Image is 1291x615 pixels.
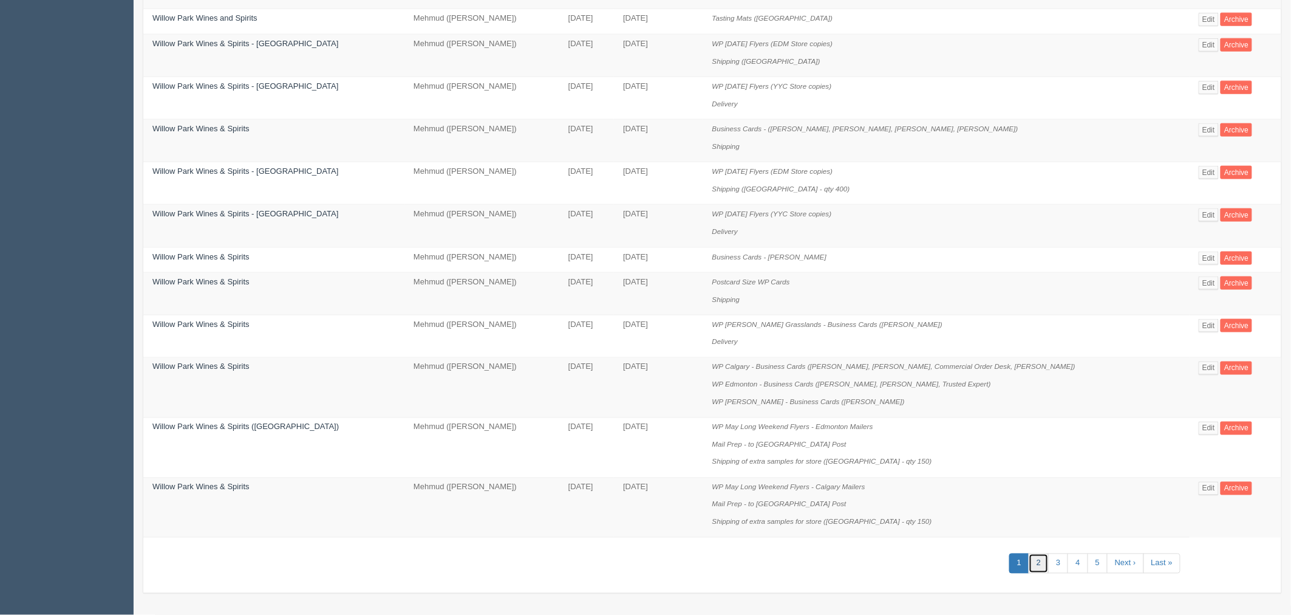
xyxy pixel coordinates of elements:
a: Willow Park Wines & Spirits ([GEOGRAPHIC_DATA]) [152,422,339,431]
td: Mehmud ([PERSON_NAME]) [404,315,559,358]
a: 1 [1009,554,1029,574]
td: Mehmud ([PERSON_NAME]) [404,247,559,273]
a: Archive [1221,123,1252,137]
i: Delivery [712,100,738,108]
i: WP Calgary - Business Cards ([PERSON_NAME], [PERSON_NAME], Commercial Order Desk, [PERSON_NAME]) [712,363,1075,371]
td: [DATE] [559,418,614,478]
td: [DATE] [614,162,703,205]
td: Mehmud ([PERSON_NAME]) [404,418,559,478]
td: [DATE] [614,205,703,247]
a: Willow Park Wines & Spirits - [GEOGRAPHIC_DATA] [152,81,339,91]
a: Willow Park Wines & Spirits - [GEOGRAPHIC_DATA] [152,39,339,48]
i: Mail Prep - to [GEOGRAPHIC_DATA] Post [712,441,846,448]
td: [DATE] [614,273,703,315]
a: Edit [1199,38,1219,52]
td: [DATE] [559,273,614,315]
td: [DATE] [614,77,703,120]
td: [DATE] [614,418,703,478]
td: [DATE] [614,358,703,418]
a: Willow Park Wines and Spirits [152,13,257,22]
i: WP [PERSON_NAME] - Business Cards ([PERSON_NAME]) [712,398,905,406]
a: Edit [1199,252,1219,265]
td: [DATE] [614,120,703,162]
a: Archive [1221,252,1252,265]
a: Edit [1199,362,1219,375]
a: Willow Park Wines & Spirits [152,277,250,286]
i: Shipping ([GEOGRAPHIC_DATA] - qty 400) [712,185,850,193]
a: Next › [1107,554,1144,574]
td: [DATE] [559,358,614,418]
a: Archive [1221,208,1252,222]
a: Edit [1199,81,1219,94]
td: [DATE] [559,315,614,358]
i: Shipping of extra samples for store ([GEOGRAPHIC_DATA] - qty 150) [712,518,932,526]
a: Willow Park Wines & Spirits [152,124,250,133]
a: Willow Park Wines & Spirits [152,252,250,261]
a: Archive [1221,38,1252,52]
i: WP [DATE] Flyers (EDM Store copies) [712,40,833,47]
td: [DATE] [559,247,614,273]
i: WP May Long Weekend Flyers - Edmonton Mailers [712,423,873,431]
i: WP [DATE] Flyers (EDM Store copies) [712,167,833,175]
a: Last » [1143,554,1180,574]
a: 4 [1068,554,1088,574]
a: Archive [1221,482,1252,495]
td: [DATE] [559,9,614,35]
a: Edit [1199,422,1219,435]
a: Willow Park Wines & Spirits [152,362,250,371]
td: Mehmud ([PERSON_NAME]) [404,358,559,418]
a: Archive [1221,13,1252,26]
a: Edit [1199,277,1219,290]
td: [DATE] [559,34,614,77]
td: Mehmud ([PERSON_NAME]) [404,34,559,77]
a: Archive [1221,81,1252,94]
i: Business Cards - [PERSON_NAME] [712,253,826,261]
i: Shipping [712,295,740,303]
i: Business Cards - ([PERSON_NAME], [PERSON_NAME], [PERSON_NAME], [PERSON_NAME]) [712,125,1018,132]
i: Shipping [712,142,740,150]
td: Mehmud ([PERSON_NAME]) [404,162,559,205]
a: 2 [1029,554,1049,574]
td: [DATE] [614,34,703,77]
td: Mehmud ([PERSON_NAME]) [404,120,559,162]
a: Archive [1221,277,1252,290]
a: Archive [1221,319,1252,332]
a: Archive [1221,362,1252,375]
a: Edit [1199,319,1219,332]
td: [DATE] [614,247,703,273]
td: [DATE] [614,478,703,538]
a: Willow Park Wines & Spirits [152,483,250,492]
td: Mehmud ([PERSON_NAME]) [404,9,559,35]
td: Mehmud ([PERSON_NAME]) [404,205,559,247]
td: Mehmud ([PERSON_NAME]) [404,478,559,538]
i: Postcard Size WP Cards [712,278,790,286]
i: WP [PERSON_NAME] Grasslands - Business Cards ([PERSON_NAME]) [712,320,943,328]
i: WP [DATE] Flyers (YYC Store copies) [712,210,832,218]
a: Edit [1199,166,1219,179]
td: [DATE] [614,9,703,35]
i: Shipping of extra samples for store ([GEOGRAPHIC_DATA] - qty 150) [712,458,932,466]
i: Shipping ([GEOGRAPHIC_DATA]) [712,57,820,65]
a: 5 [1088,554,1108,574]
td: [DATE] [614,315,703,358]
td: Mehmud ([PERSON_NAME]) [404,77,559,120]
i: Tasting Mats ([GEOGRAPHIC_DATA]) [712,14,833,22]
a: Edit [1199,123,1219,137]
a: Edit [1199,482,1219,495]
a: Willow Park Wines & Spirits - [GEOGRAPHIC_DATA] [152,209,339,218]
td: Mehmud ([PERSON_NAME]) [404,273,559,315]
i: Mail Prep - to [GEOGRAPHIC_DATA] Post [712,500,846,508]
i: WP May Long Weekend Flyers - Calgary Mailers [712,483,865,491]
i: Delivery [712,227,738,235]
td: [DATE] [559,162,614,205]
td: [DATE] [559,478,614,538]
a: Edit [1199,13,1219,26]
a: 3 [1048,554,1068,574]
i: WP [DATE] Flyers (YYC Store copies) [712,82,832,90]
a: Willow Park Wines & Spirits [152,320,250,329]
i: WP Edmonton - Business Cards ([PERSON_NAME], [PERSON_NAME], Trusted Expert) [712,380,991,388]
td: [DATE] [559,205,614,247]
td: [DATE] [559,120,614,162]
a: Archive [1221,166,1252,179]
a: Edit [1199,208,1219,222]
